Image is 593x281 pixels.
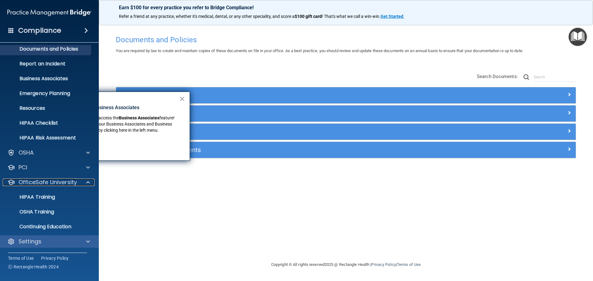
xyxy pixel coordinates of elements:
[121,147,456,153] h5: Employee Acknowledgments
[116,36,576,44] h4: Documents and Policies
[569,28,587,46] button: Open Resource Center
[477,74,518,79] span: Search Documents:
[534,72,576,82] input: Search
[179,94,185,104] button: Close
[524,74,529,80] img: ic-search.3b580494.png
[381,14,403,19] strong: Get Started
[4,209,54,215] p: OSHA Training
[18,26,61,35] h4: Compliance
[295,14,322,19] strong: $100 gift card
[233,255,459,275] div: Copyright © All rights reserved 2025 @ Rectangle Health | |
[4,224,88,230] p: Continuing Education
[121,110,456,117] h5: Privacy Documents
[4,61,88,67] p: Report an Incident
[4,76,88,82] p: Business Associates
[121,92,456,99] h5: Policies
[4,105,88,111] p: Resources
[4,46,88,52] p: Documents and Policies
[4,135,88,141] p: HIPAA Risk Assessment
[19,238,41,245] p: Settings
[54,104,179,111] p: New Location for Business Associates
[54,115,175,132] span: feature! You can now manage your Business Associates and Business Associate Agreements by clickin...
[4,194,55,200] p: HIPAA Training
[4,120,88,126] p: HIPAA Checklist
[119,14,295,19] span: Refer a friend at any practice, whether it's medical, dental, or any other speciality, and score a
[397,262,421,267] a: Terms of Use
[119,115,159,120] strong: Business Associates
[7,6,91,19] img: PMB logo
[19,149,34,156] p: OSHA
[371,262,396,267] a: Privacy Policy
[41,255,69,261] a: Privacy Policy
[116,48,523,53] span: You are required by law to create and maintain copies of these documents on file in your office. ...
[4,90,88,97] p: Emergency Planning
[8,255,34,261] a: Terms of Use
[322,14,381,19] span: ! That's what we call a win-win.
[121,128,456,135] h5: Practice Forms and Logs
[8,264,59,270] span: Ⓒ Rectangle Health 2024
[19,164,27,171] p: PCI
[119,5,573,10] p: Earn $100 for every practice you refer to Bridge Compliance!
[19,179,77,186] p: OfficeSafe University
